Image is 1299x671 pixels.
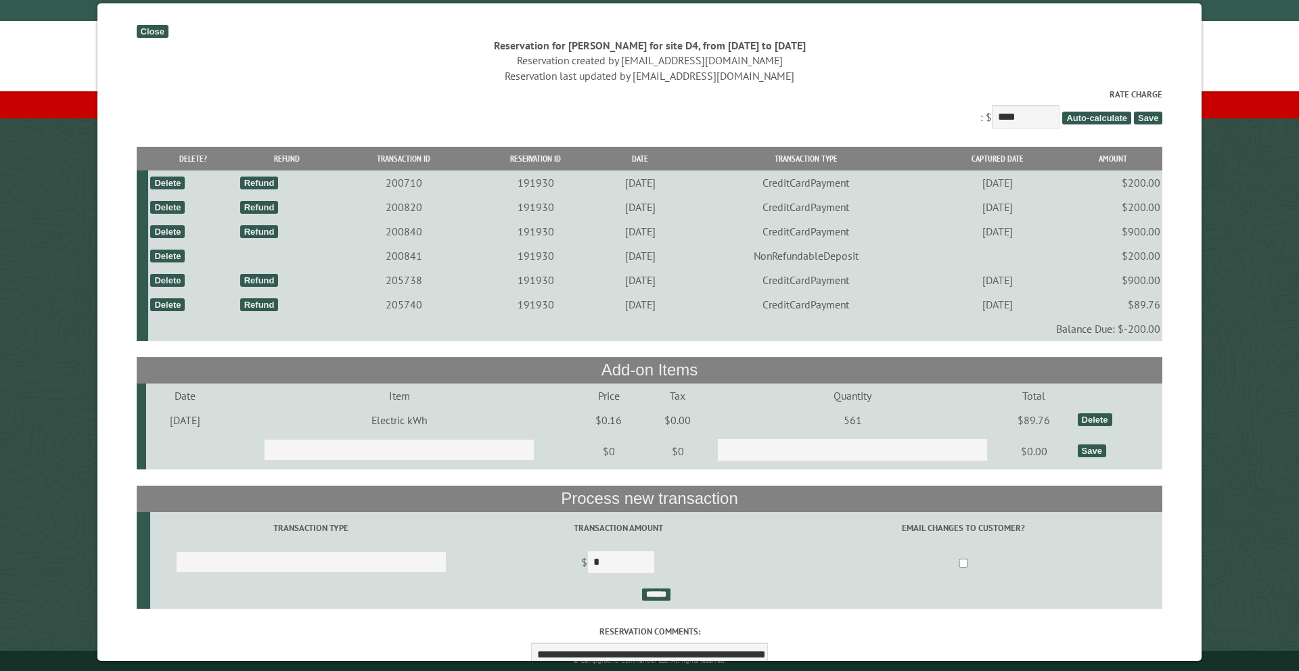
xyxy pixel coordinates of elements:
[643,432,712,470] td: $0
[152,522,470,534] label: Transaction Type
[600,170,680,195] td: [DATE]
[680,195,932,219] td: CreditCardPayment
[643,384,712,408] td: Tax
[574,408,643,432] td: $0.16
[336,244,472,268] td: 200841
[574,432,643,470] td: $0
[240,298,279,311] div: Refund
[680,292,932,317] td: CreditCardPayment
[137,25,168,38] div: Close
[474,522,762,534] label: Transaction Amount
[574,384,643,408] td: Price
[1064,244,1162,268] td: $200.00
[712,408,993,432] td: 561
[712,384,993,408] td: Quantity
[240,225,279,238] div: Refund
[336,195,472,219] td: 200820
[1134,112,1162,124] span: Save
[643,408,712,432] td: $0.00
[573,656,726,665] small: © Campground Commander LLC. All rights reserved.
[150,201,185,214] div: Delete
[336,292,472,317] td: 205740
[224,384,574,408] td: Item
[600,147,680,170] th: Date
[1062,112,1131,124] span: Auto-calculate
[150,274,185,287] div: Delete
[336,170,472,195] td: 200710
[1064,147,1162,170] th: Amount
[932,147,1064,170] th: Captured Date
[1064,170,1162,195] td: $200.00
[150,250,185,262] div: Delete
[137,625,1163,638] label: Reservation comments:
[680,170,932,195] td: CreditCardPayment
[472,147,600,170] th: Reservation ID
[1064,292,1162,317] td: $89.76
[472,195,600,219] td: 191930
[1078,444,1106,457] div: Save
[932,292,1064,317] td: [DATE]
[680,219,932,244] td: CreditCardPayment
[146,384,224,408] td: Date
[472,268,600,292] td: 191930
[238,147,337,170] th: Refund
[137,486,1163,511] th: Process new transaction
[600,292,680,317] td: [DATE]
[148,147,237,170] th: Delete?
[1064,219,1162,244] td: $900.00
[680,147,932,170] th: Transaction Type
[146,408,224,432] td: [DATE]
[600,195,680,219] td: [DATE]
[472,170,600,195] td: 191930
[680,268,932,292] td: CreditCardPayment
[680,244,932,268] td: NonRefundableDeposit
[150,298,185,311] div: Delete
[1064,268,1162,292] td: $900.00
[137,53,1163,68] div: Reservation created by [EMAIL_ADDRESS][DOMAIN_NAME]
[600,244,680,268] td: [DATE]
[137,68,1163,83] div: Reservation last updated by [EMAIL_ADDRESS][DOMAIN_NAME]
[137,88,1163,101] label: Rate Charge
[767,522,1160,534] label: Email changes to customer?
[932,219,1064,244] td: [DATE]
[932,268,1064,292] td: [DATE]
[224,408,574,432] td: Electric kWh
[240,274,279,287] div: Refund
[137,38,1163,53] div: Reservation for [PERSON_NAME] for site D4, from [DATE] to [DATE]
[148,317,1162,341] td: Balance Due: $-200.00
[1078,413,1112,426] div: Delete
[336,219,472,244] td: 200840
[336,268,472,292] td: 205738
[472,244,600,268] td: 191930
[932,195,1064,219] td: [DATE]
[472,219,600,244] td: 191930
[993,384,1075,408] td: Total
[150,177,185,189] div: Delete
[932,170,1064,195] td: [DATE]
[472,545,765,582] td: $
[472,292,600,317] td: 191930
[240,201,279,214] div: Refund
[600,268,680,292] td: [DATE]
[240,177,279,189] div: Refund
[137,357,1163,383] th: Add-on Items
[1064,195,1162,219] td: $200.00
[137,88,1163,132] div: : $
[993,408,1075,432] td: $89.76
[336,147,472,170] th: Transaction ID
[993,432,1075,470] td: $0.00
[600,219,680,244] td: [DATE]
[150,225,185,238] div: Delete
